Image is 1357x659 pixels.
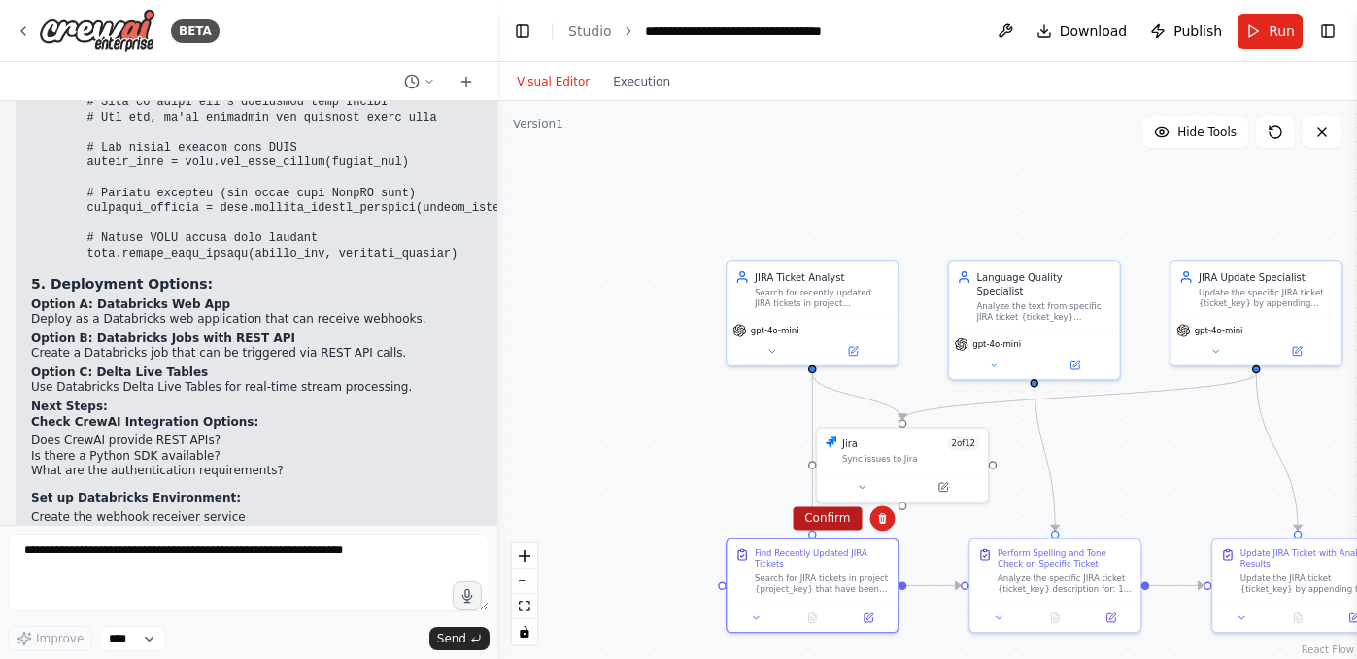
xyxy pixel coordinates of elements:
[1149,578,1204,592] g: Edge from 5de7f975-c37e-4797-9ba8-48a50f4a6cf9 to ac23c82a-5850-4d69-8b7f-1238f730f17e
[39,9,155,52] img: Logo
[31,346,619,362] p: Create a Databricks job that can be triggered via REST API calls.
[8,626,92,651] button: Improve
[1170,260,1343,366] div: JIRA Update SpecialistUpdate the specific JIRA ticket {ticket_key} by appending language quality ...
[1028,373,1063,530] g: Edge from 3dd48dd1-6015-4bd3-84a5-1e0f7b427f0e to 5de7f975-c37e-4797-9ba8-48a50f4a6cf9
[1035,357,1114,373] button: Open in side panel
[751,325,799,335] span: gpt-4o-mini
[1302,644,1354,655] a: React Flow attribution
[512,569,537,594] button: zoom out
[31,491,241,504] strong: Set up Databricks Environment:
[1195,325,1243,335] span: gpt-4o-mini
[31,312,619,328] p: Deploy as a Databricks web application that can receive webhooks.
[31,510,619,526] li: Create the webhook receiver service
[1087,609,1135,626] button: Open in side panel
[1060,21,1128,41] span: Download
[805,373,909,419] g: Edge from f8e81972-706b-4777-9b5a-cf2c8410f136 to 7e9b9bf1-59ee-4cea-a2af-0ca9ea72839b
[976,300,1111,323] div: Analyze the text from specific JIRA ticket {ticket_key} description to identify spelling errors, ...
[451,70,482,93] button: Start a new chat
[783,609,841,626] button: No output available
[814,343,893,360] button: Open in side panel
[972,339,1021,350] span: gpt-4o-mini
[1173,21,1222,41] span: Publish
[1314,17,1341,45] button: Show right sidebar
[36,631,84,646] span: Improve
[31,449,619,465] li: Is there a Python SDK available?
[31,415,258,429] strong: Check CrewAI Integration Options:
[512,619,537,644] button: toggle interactivity
[1199,287,1334,309] div: Update the specific JIRA ticket {ticket_key} by appending language quality analysis results to th...
[826,436,836,447] img: Jira
[1269,609,1327,626] button: No output available
[512,594,537,619] button: fit view
[842,436,858,450] div: Jira
[31,297,230,311] strong: Option A: Databricks Web App
[1177,124,1237,140] span: Hide Tools
[842,453,979,464] div: Sync issues to Jira
[513,117,563,132] div: Version 1
[31,365,208,379] strong: Option C: Delta Live Tables
[755,547,890,570] div: Find Recently Updated JIRA Tickets
[1249,373,1305,530] g: Edge from a022c9ab-162d-4066-aea7-dc78eafaab96 to ac23c82a-5850-4d69-8b7f-1238f730f17e
[453,581,482,610] button: Click to speak your automation idea
[509,17,536,45] button: Hide left sidebar
[816,427,990,503] div: JiraJira2of12Sync issues to Jira
[896,373,1263,419] g: Edge from a022c9ab-162d-4066-aea7-dc78eafaab96 to 7e9b9bf1-59ee-4cea-a2af-0ca9ea72839b
[844,609,892,626] button: Open in side panel
[512,543,537,569] button: zoom in
[1199,270,1334,284] div: JIRA Update Specialist
[906,578,961,592] g: Edge from 7595aadf-6ad8-44bb-904d-e61188f5abb0 to 5de7f975-c37e-4797-9ba8-48a50f4a6cf9
[976,270,1111,298] div: Language Quality Specialist
[726,260,899,366] div: JIRA Ticket AnalystSearch for recently updated JIRA tickets in project {project_key} within the l...
[904,479,983,496] button: Open in side panel
[1238,14,1303,49] button: Run
[968,538,1142,633] div: Perform Spelling and Tone Check on Specific TicketAnalyze the specific JIRA ticket {ticket_key} d...
[568,23,612,39] a: Studio
[755,270,890,284] div: JIRA Ticket Analyst
[998,572,1133,595] div: Analyze the specific JIRA ticket {ticket_key} description for: 1. Spelling errors and corrections...
[1029,14,1136,49] button: Download
[1142,117,1248,148] button: Hide Tools
[505,70,601,93] button: Visual Editor
[1142,14,1230,49] button: Publish
[437,631,466,646] span: Send
[512,543,537,644] div: React Flow controls
[793,506,862,530] button: Confirm
[31,399,108,413] strong: Next Steps:
[947,260,1121,381] div: Language Quality SpecialistAnalyze the text from specific JIRA ticket {ticket_key} description to...
[31,331,295,345] strong: Option B: Databricks Jobs with REST API
[870,505,896,531] button: Delete node
[31,380,619,396] p: Use Databricks Delta Live Tables for real-time stream processing.
[947,436,979,450] span: Number of enabled actions
[31,434,619,449] li: Does CrewAI provide REST APIs?
[1026,609,1084,626] button: No output available
[31,276,213,292] strong: 5. Deployment Options:
[755,572,890,595] div: Search for JIRA tickets in project {project_key} that have been updated within the last {time_per...
[396,70,443,93] button: Switch to previous chat
[601,70,682,93] button: Execution
[429,627,490,650] button: Send
[1269,21,1295,41] span: Run
[755,287,890,309] div: Search for recently updated JIRA tickets in project {project_key} within the last {time_period} a...
[568,21,864,41] nav: breadcrumb
[31,464,619,479] li: What are the authentication requirements?
[726,538,899,633] div: Find Recently Updated JIRA TicketsSearch for JIRA tickets in project {project_key} that have been...
[171,19,220,43] div: BETA
[998,547,1133,570] div: Perform Spelling and Tone Check on Specific Ticket
[805,373,819,530] g: Edge from f8e81972-706b-4777-9b5a-cf2c8410f136 to 7595aadf-6ad8-44bb-904d-e61188f5abb0
[1258,343,1337,360] button: Open in side panel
